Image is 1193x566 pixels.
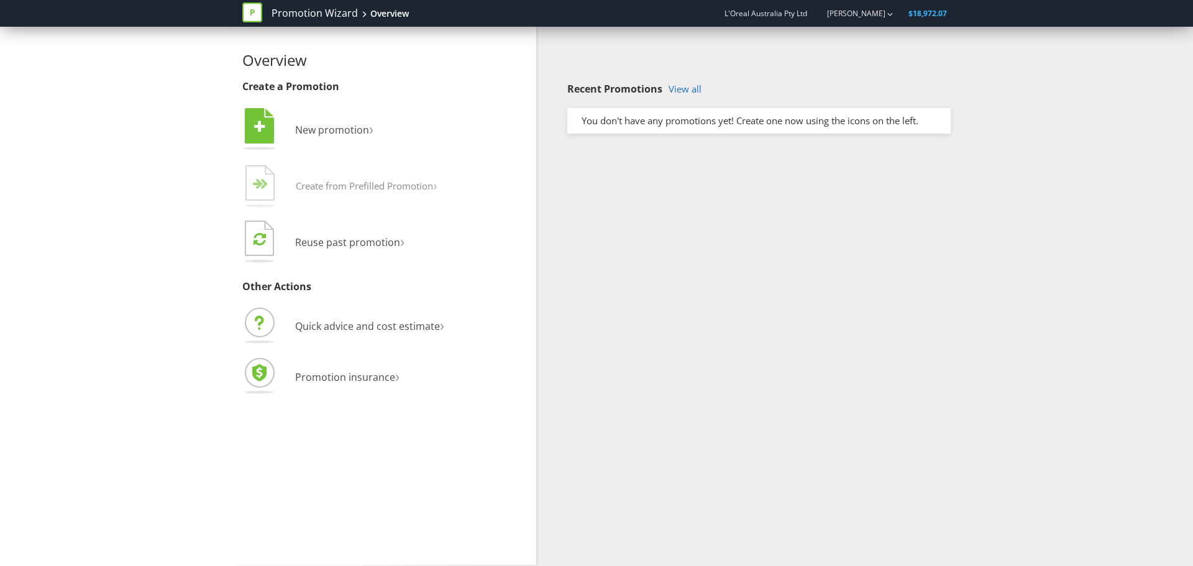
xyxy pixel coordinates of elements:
[669,84,702,94] a: View all
[295,235,400,249] span: Reuse past promotion
[242,52,527,68] h2: Overview
[296,180,433,192] span: Create from Prefilled Promotion
[242,370,400,384] a: Promotion insurance›
[433,175,437,194] span: ›
[242,162,438,212] button: Create from Prefilled Promotion›
[254,120,265,134] tspan: 
[572,114,946,127] div: You don't have any promotions yet! Create one now using the icons on the left.
[295,319,440,333] span: Quick advice and cost estimate
[369,118,373,139] span: ›
[724,8,807,19] span: L'Oreal Australia Pty Ltd
[295,123,369,137] span: New promotion
[242,81,527,93] h3: Create a Promotion
[395,365,400,386] span: ›
[272,6,358,21] a: Promotion Wizard
[815,8,885,19] a: [PERSON_NAME]
[254,232,266,246] tspan: 
[260,178,268,190] tspan: 
[440,314,444,335] span: ›
[370,7,409,20] div: Overview
[242,319,444,333] a: Quick advice and cost estimate›
[242,281,527,293] h3: Other Actions
[908,8,947,19] span: $18,972.07
[567,82,662,96] span: Recent Promotions
[295,370,395,384] span: Promotion insurance
[400,231,405,251] span: ›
